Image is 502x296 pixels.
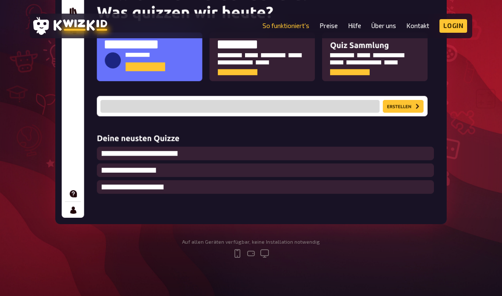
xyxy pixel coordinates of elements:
[319,22,338,29] a: Preise
[260,248,270,259] svg: desktop
[406,22,429,29] a: Kontakt
[232,248,242,259] svg: mobile
[371,22,396,29] a: Über uns
[246,248,256,259] svg: tablet
[439,19,468,33] a: Login
[262,22,309,29] a: So funktioniert's
[348,22,361,29] a: Hilfe
[182,239,320,245] div: Auf allen Geräten verfügbar, keine Installation notwendig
